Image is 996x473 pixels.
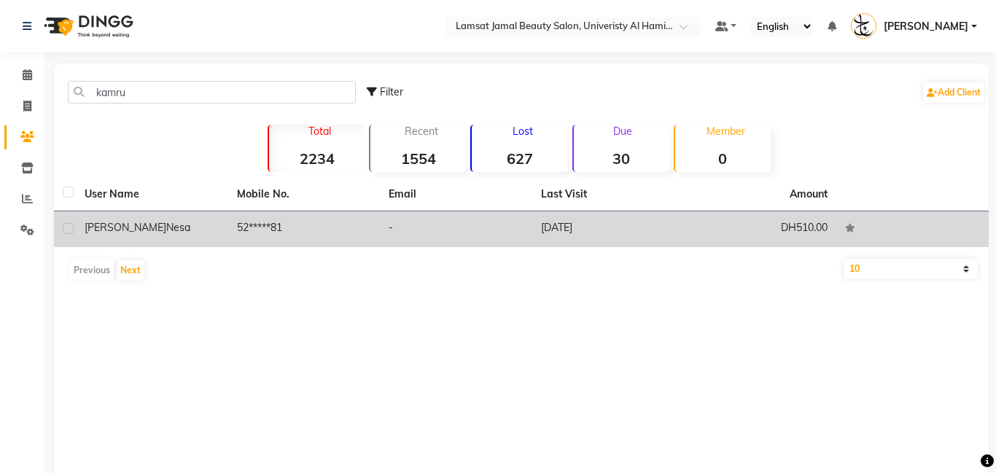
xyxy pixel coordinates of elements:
button: Next [117,260,144,281]
strong: 627 [472,149,567,168]
p: Lost [478,125,567,138]
td: [DATE] [532,211,685,247]
th: Email [380,178,532,211]
strong: 2234 [269,149,365,168]
strong: 30 [574,149,669,168]
span: Filter [380,85,403,98]
p: Due [577,125,669,138]
th: Amount [781,178,836,211]
p: Recent [376,125,466,138]
strong: 1554 [370,149,466,168]
th: Mobile No. [228,178,381,211]
p: Total [275,125,365,138]
th: User Name [76,178,228,211]
img: logo [37,6,137,47]
strong: 0 [675,149,771,168]
a: Add Client [923,82,984,103]
span: Nesa [166,221,190,234]
span: [PERSON_NAME] [85,221,166,234]
th: Last Visit [532,178,685,211]
p: Member [681,125,771,138]
td: - [380,211,532,247]
td: DH510.00 [685,211,837,247]
img: Lamsat Jamal [851,13,876,39]
input: Search by Name/Mobile/Email/Code [68,81,356,103]
span: [PERSON_NAME] [884,19,968,34]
